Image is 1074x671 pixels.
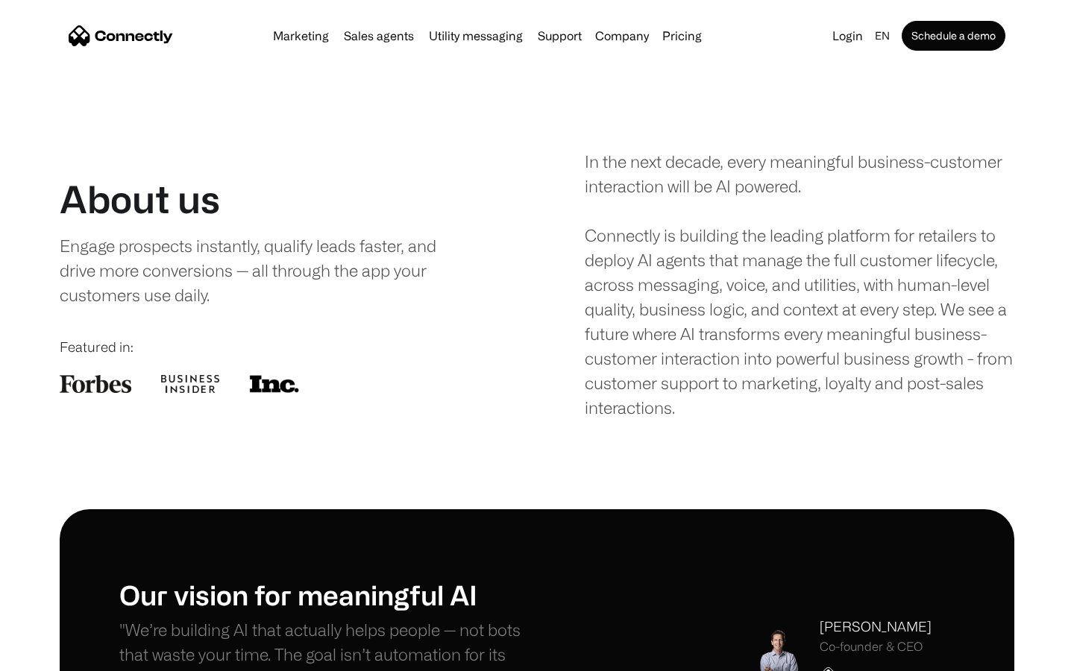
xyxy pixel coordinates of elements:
div: Co-founder & CEO [820,640,932,654]
div: Engage prospects instantly, qualify leads faster, and drive more conversions — all through the ap... [60,233,468,307]
a: Utility messaging [423,30,529,42]
a: Schedule a demo [902,21,1005,51]
a: Support [532,30,588,42]
a: Pricing [656,30,708,42]
div: In the next decade, every meaningful business-customer interaction will be AI powered. Connectly ... [585,149,1014,420]
a: Sales agents [338,30,420,42]
div: [PERSON_NAME] [820,617,932,637]
a: Login [826,25,869,46]
div: Featured in: [60,337,489,357]
aside: Language selected: English [15,643,89,666]
div: en [875,25,890,46]
h1: Our vision for meaningful AI [119,579,537,611]
ul: Language list [30,645,89,666]
a: Marketing [267,30,335,42]
div: Company [595,25,649,46]
h1: About us [60,177,220,221]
